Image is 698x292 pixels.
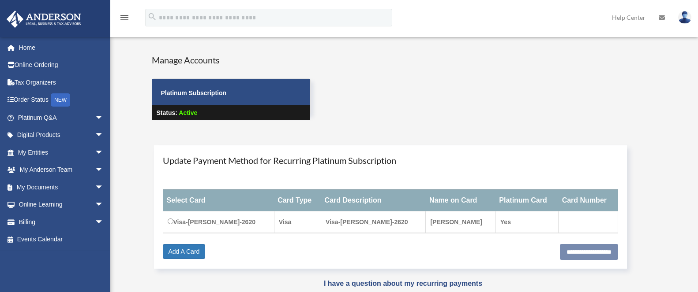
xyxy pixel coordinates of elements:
[274,211,321,233] td: Visa
[6,91,117,109] a: Order StatusNEW
[4,11,84,28] img: Anderson Advisors Platinum Portal
[163,154,619,166] h4: Update Payment Method for Recurring Platinum Subscription
[321,189,426,211] th: Card Description
[6,109,117,126] a: Platinum Q&Aarrow_drop_down
[6,126,117,144] a: Digital Productsarrow_drop_down
[179,109,197,116] span: Active
[163,244,206,259] a: Add A Card
[119,15,130,23] a: menu
[95,196,113,214] span: arrow_drop_down
[163,211,274,233] td: Visa-[PERSON_NAME]-2620
[95,161,113,179] span: arrow_drop_down
[559,189,618,211] th: Card Number
[321,211,426,233] td: Visa-[PERSON_NAME]-2620
[152,54,311,66] h4: Manage Accounts
[95,213,113,231] span: arrow_drop_down
[426,211,495,233] td: [PERSON_NAME]
[161,89,227,96] strong: Platinum Subscription
[6,74,117,91] a: Tax Organizers
[678,11,691,24] img: User Pic
[6,144,117,161] a: My Entitiesarrow_drop_down
[495,211,558,233] td: Yes
[6,178,117,196] a: My Documentsarrow_drop_down
[6,56,117,74] a: Online Ordering
[95,126,113,144] span: arrow_drop_down
[324,280,482,287] a: I have a question about my recurring payments
[6,231,117,248] a: Events Calendar
[95,178,113,196] span: arrow_drop_down
[6,213,117,231] a: Billingarrow_drop_down
[274,189,321,211] th: Card Type
[6,39,117,56] a: Home
[157,109,177,116] strong: Status:
[163,189,274,211] th: Select Card
[95,144,113,162] span: arrow_drop_down
[51,93,70,107] div: NEW
[426,189,495,211] th: Name on Card
[147,12,157,22] i: search
[6,161,117,179] a: My Anderson Teamarrow_drop_down
[495,189,558,211] th: Platinum Card
[119,12,130,23] i: menu
[95,109,113,127] span: arrow_drop_down
[6,196,117,214] a: Online Learningarrow_drop_down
